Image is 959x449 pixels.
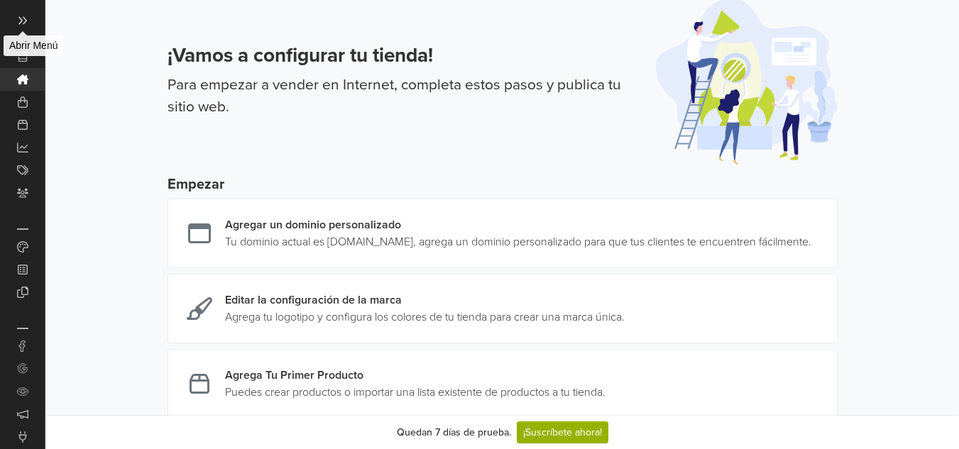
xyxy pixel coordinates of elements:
h5: Empezar [168,176,838,193]
div: Abrir Menú [4,35,63,56]
p: Para empezar a vender en Internet, completa estos pasos y publica tu sitio web. [168,74,639,118]
p: Personalización [17,228,28,230]
div: Quedan 7 días de prueba. [397,425,511,440]
p: Integraciones [17,328,28,329]
h3: ¡Vamos a configurar tu tienda! [168,44,639,68]
a: ¡Suscríbete ahora! [517,421,608,443]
